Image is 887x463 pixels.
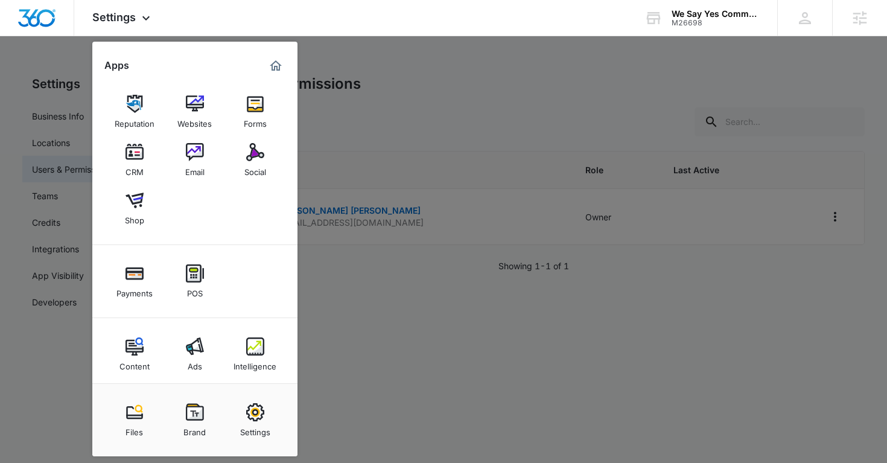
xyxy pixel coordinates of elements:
div: Email [185,161,205,177]
a: CRM [112,137,157,183]
div: Forms [244,113,267,129]
h2: Apps [104,60,129,71]
div: Intelligence [234,356,276,371]
div: Files [126,421,143,437]
a: Content [112,331,157,377]
a: Brand [172,397,218,443]
a: Email [172,137,218,183]
div: account name [672,9,760,19]
div: Content [119,356,150,371]
a: Settings [232,397,278,443]
a: Files [112,397,157,443]
div: Ads [188,356,202,371]
div: account id [672,19,760,27]
a: Websites [172,89,218,135]
div: Reputation [115,113,154,129]
a: Intelligence [232,331,278,377]
a: POS [172,258,218,304]
div: Payments [116,283,153,298]
span: Settings [92,11,136,24]
a: Social [232,137,278,183]
div: CRM [126,161,144,177]
div: Websites [177,113,212,129]
div: POS [187,283,203,298]
div: Brand [183,421,206,437]
div: Social [244,161,266,177]
div: Settings [240,421,270,437]
a: Reputation [112,89,157,135]
a: Forms [232,89,278,135]
a: Ads [172,331,218,377]
div: Shop [125,209,144,225]
a: Shop [112,185,157,231]
a: Payments [112,258,157,304]
a: Marketing 360® Dashboard [266,56,285,75]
